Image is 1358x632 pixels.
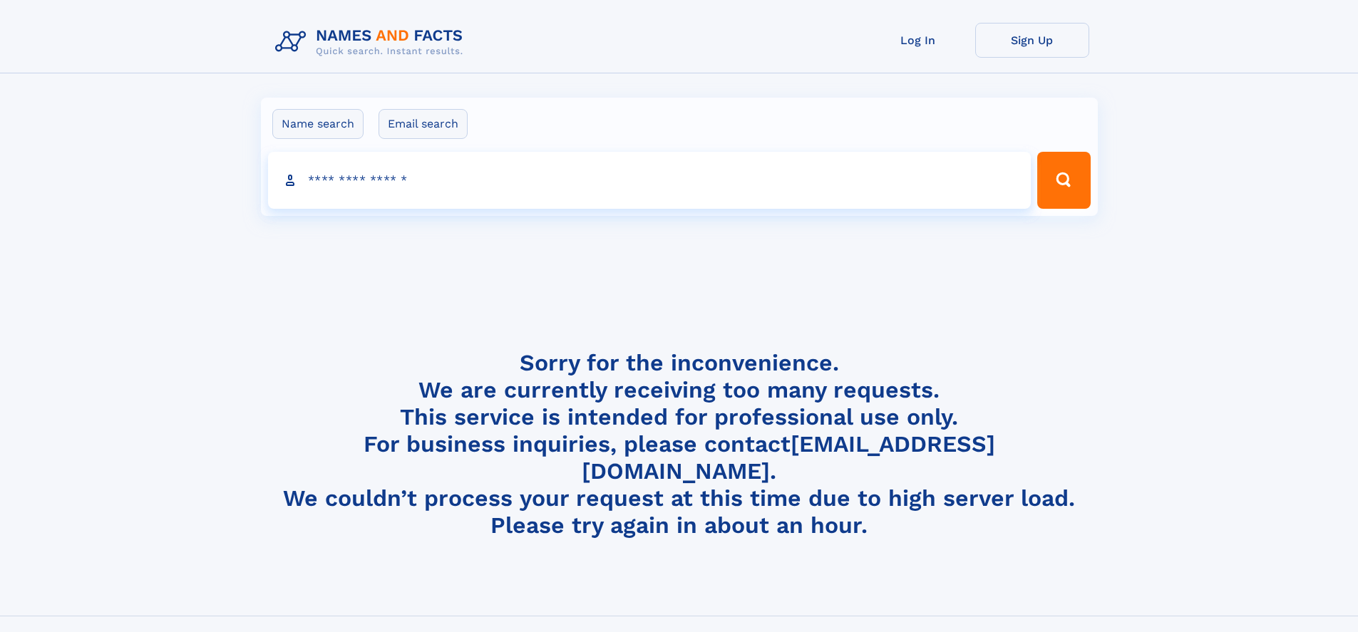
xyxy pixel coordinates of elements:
[379,109,468,139] label: Email search
[1037,152,1090,209] button: Search Button
[975,23,1089,58] a: Sign Up
[582,430,995,485] a: [EMAIL_ADDRESS][DOMAIN_NAME]
[272,109,364,139] label: Name search
[269,349,1089,539] h4: Sorry for the inconvenience. We are currently receiving too many requests. This service is intend...
[268,152,1032,209] input: search input
[861,23,975,58] a: Log In
[269,23,475,61] img: Logo Names and Facts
